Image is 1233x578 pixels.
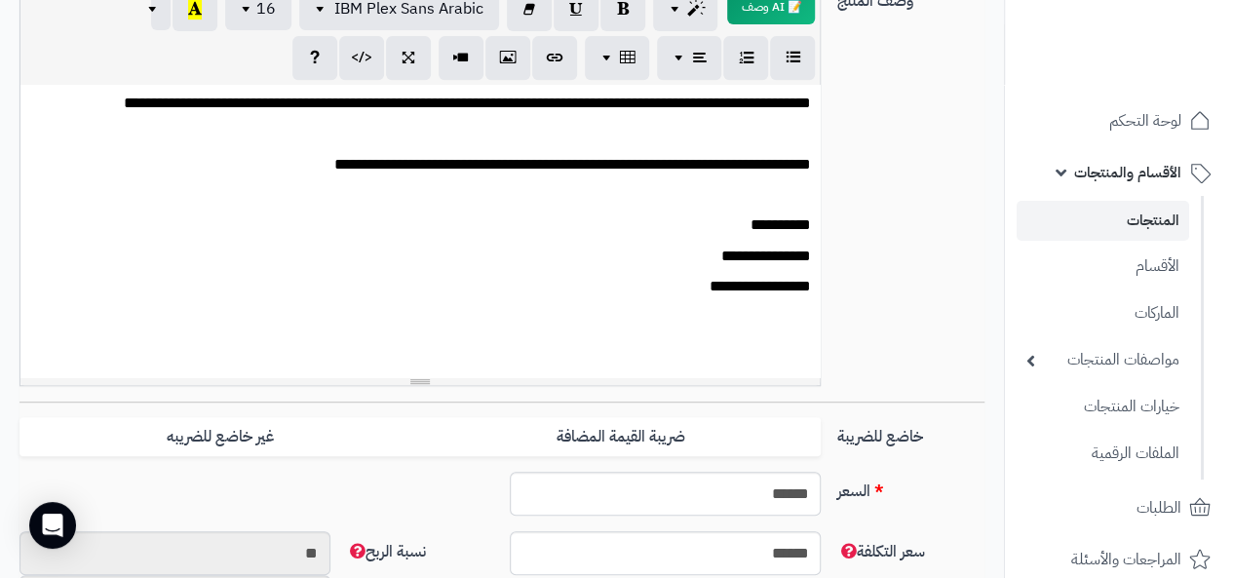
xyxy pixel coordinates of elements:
label: غير خاضع للضريبه [19,417,420,457]
a: المنتجات [1017,201,1189,241]
a: الأقسام [1017,246,1189,288]
span: سعر التكلفة [836,540,924,563]
a: الملفات الرقمية [1017,433,1189,475]
div: Open Intercom Messenger [29,502,76,549]
a: خيارات المنتجات [1017,386,1189,428]
span: نسبة الربح [346,540,426,563]
a: لوحة التحكم [1017,97,1221,144]
span: لوحة التحكم [1109,107,1181,135]
span: الأقسام والمنتجات [1074,159,1181,186]
a: الطلبات [1017,484,1221,531]
span: الطلبات [1137,494,1181,521]
label: السعر [828,472,992,503]
label: ضريبة القيمة المضافة [420,417,821,457]
label: خاضع للضريبة [828,417,992,448]
a: مواصفات المنتجات [1017,339,1189,381]
span: المراجعات والأسئلة [1071,546,1181,573]
a: الماركات [1017,292,1189,334]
